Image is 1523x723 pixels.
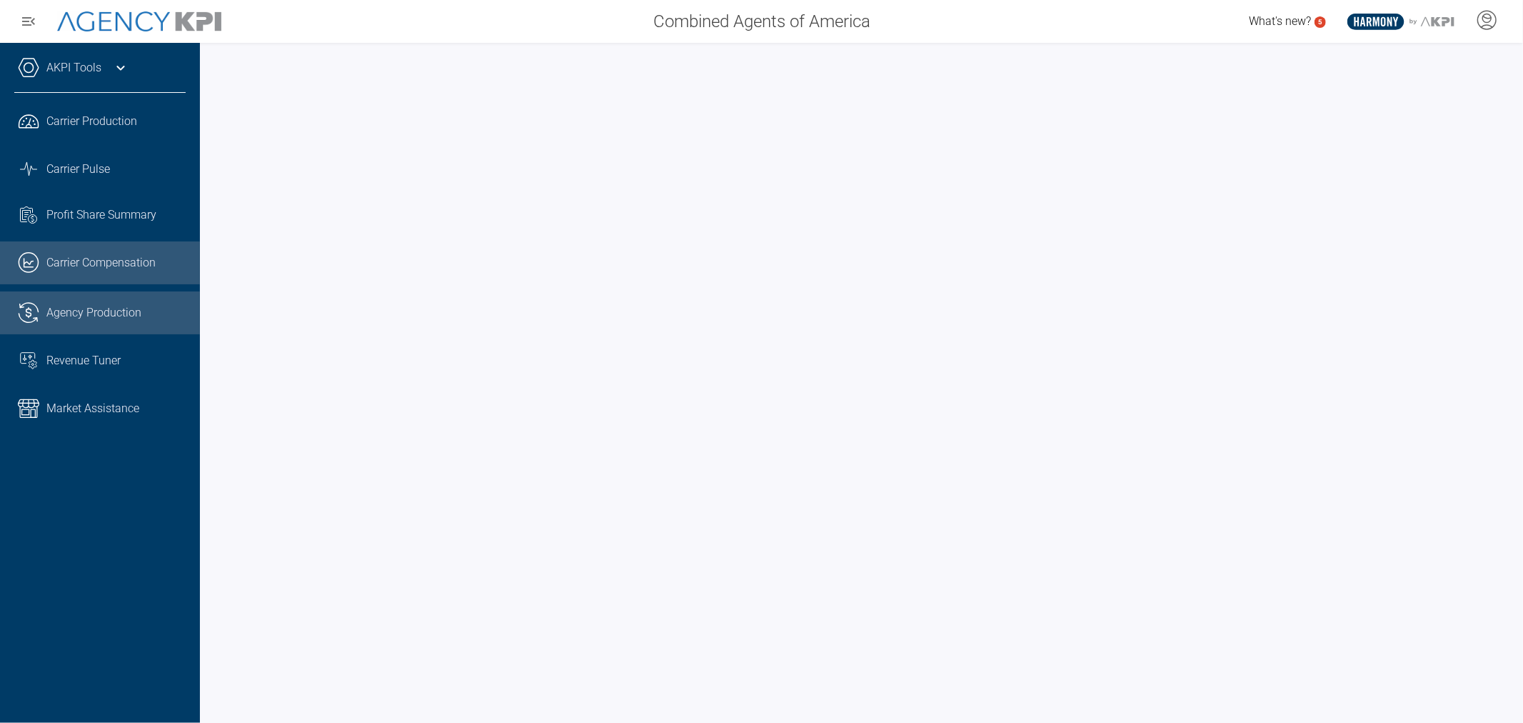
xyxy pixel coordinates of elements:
span: Agency Production [46,304,141,321]
img: AgencyKPI [57,11,221,32]
span: What's new? [1249,14,1311,28]
span: Revenue Tuner [46,352,121,369]
span: Carrier Pulse [46,161,110,178]
span: Carrier Production [46,113,137,130]
text: 5 [1318,18,1322,26]
span: Combined Agents of America [653,9,870,34]
a: AKPI Tools [46,59,101,76]
span: Market Assistance [46,400,139,417]
a: 5 [1315,16,1326,28]
span: Profit Share Summary [46,206,156,224]
span: Carrier Compensation [46,254,156,271]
